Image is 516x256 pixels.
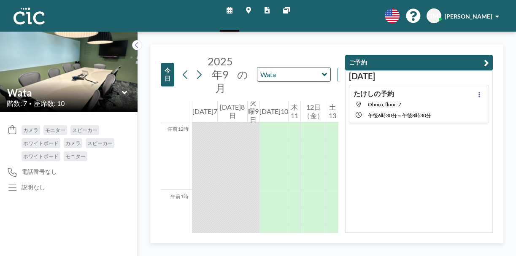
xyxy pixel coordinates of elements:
font: 午後6時30分 [368,112,397,119]
font: 火曜9日 [248,99,259,124]
img: 組織ロゴ [14,8,45,24]
font: 説明なし [22,183,45,191]
button: ご予約 [345,55,493,70]
font: 階数: 7 [7,99,27,107]
span: このリソースは存在しないか無効になっています。確認してください [368,101,401,108]
font: [DATE]7 [192,107,217,115]
font: [DATE]8日 [220,103,245,119]
font: 2025年9月 [208,55,233,94]
font: 電話番号なし [22,168,57,175]
font: カメラ [65,140,81,146]
font: ホワイトボード [23,153,59,159]
font: 土 13 [329,103,336,119]
font: ホワイトボード [23,140,59,146]
font: スピーカー [72,127,97,133]
font: 12日（金） [303,103,324,119]
font: 今日 [165,67,170,82]
font: たけしの予約 [354,89,394,97]
font: 午後8時30分 [402,112,431,119]
font: 午前1時 [170,193,189,199]
font: の [237,68,248,81]
font: モニター [45,127,65,133]
font: ご予約 [349,59,367,66]
input: ワタ [7,86,122,99]
font: カメラ [23,127,38,133]
font: TM [430,12,438,19]
font: 午前12時 [167,126,189,132]
font: [DATE]10 [259,107,288,115]
font: [DATE] [349,71,375,81]
input: ワタ [257,67,322,81]
button: 今日 [161,63,174,86]
font: 座席数: 10 [34,99,65,107]
font: モニター [65,153,86,159]
div: オプションを検索 [338,67,411,82]
font: 木 11 [291,103,298,119]
font: • [29,101,32,106]
font: スピーカー [87,140,113,146]
font: [PERSON_NAME] [445,13,492,20]
font: ～ [397,112,402,119]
